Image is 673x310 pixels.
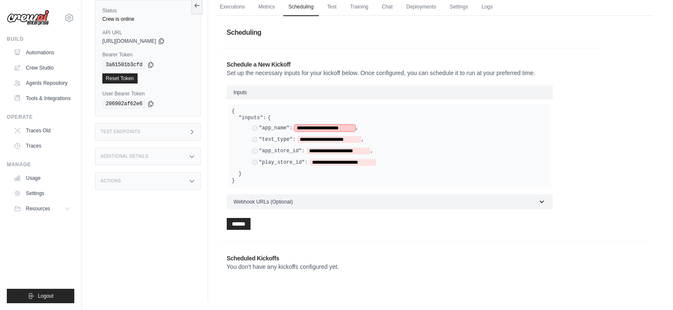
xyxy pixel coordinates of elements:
[102,73,138,84] a: Reset Token
[268,115,271,121] span: {
[227,254,641,263] h2: Scheduled Kickoffs
[232,108,235,114] span: {
[355,125,358,131] span: ,
[10,61,74,75] a: Crew Studio
[227,263,431,271] p: You don't have any kickoffs configured yet.
[102,90,194,97] label: User Bearer Token
[101,154,148,159] h3: Additional Details
[7,36,74,42] div: Build
[102,16,194,22] div: Crew is online
[259,148,305,154] label: "app_store_id":
[10,124,74,137] a: Traces Old
[227,69,594,77] p: Set up the necessary inputs for your kickoff below. Once configured, you can schedule it to run a...
[10,187,74,200] a: Settings
[370,148,373,154] span: ,
[102,38,156,45] span: [URL][DOMAIN_NAME]
[259,159,308,166] label: "play_store_id":
[10,171,74,185] a: Usage
[234,89,247,95] span: Inputs
[10,139,74,153] a: Traces
[7,161,74,168] div: Manage
[10,76,74,90] a: Agents Repository
[7,10,49,26] img: Logo
[232,178,235,184] span: }
[239,170,242,177] span: }
[234,198,293,205] span: Webhook URLs (Optional)
[26,205,50,212] span: Resources
[10,92,74,105] a: Tools & Integrations
[102,7,194,14] label: Status
[102,99,146,109] code: 206902af62e6
[259,125,293,131] label: "app_name":
[38,293,54,299] span: Logout
[101,179,121,184] h3: Actions
[7,114,74,120] div: Operate
[220,21,648,45] h1: Scheduling
[227,60,594,69] h2: Schedule a New Kickoff
[361,136,364,143] span: ,
[10,202,74,215] button: Resources
[102,29,194,36] label: API URL
[259,136,296,143] label: "test_type":
[102,60,146,70] code: 3a61501b3cfd
[631,269,673,310] iframe: Chat Widget
[227,194,553,209] button: Webhook URLs (Optional)
[101,129,141,134] h3: Test Endpoints
[7,289,74,303] button: Logout
[10,46,74,59] a: Automations
[102,51,194,58] label: Bearer Token
[239,115,266,121] label: "inputs":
